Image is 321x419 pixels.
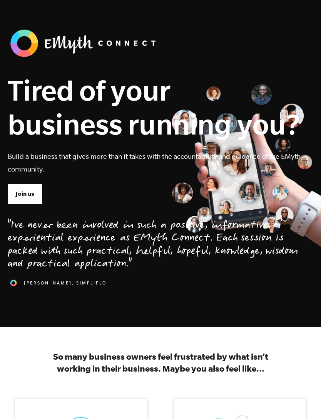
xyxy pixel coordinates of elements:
span: [PERSON_NAME], SimpliFlo [24,280,107,286]
img: banner_logo [8,27,162,59]
img: 1 [8,277,19,289]
span: Join us [16,190,34,198]
h1: Tired of your business running you? [8,73,313,141]
a: Join us [8,184,42,204]
h3: So many business owners feel frustrated by what isn’t working in their business. Maybe you also f... [47,350,274,374]
p: Build a business that gives more than it takes with the accountability and guidance of the EMyth ... [8,150,313,175]
div: "I've never been involved in such a positive, informative, experiential experience as EMyth Conne... [8,220,313,271]
iframe: Chat Widget [283,382,321,419]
